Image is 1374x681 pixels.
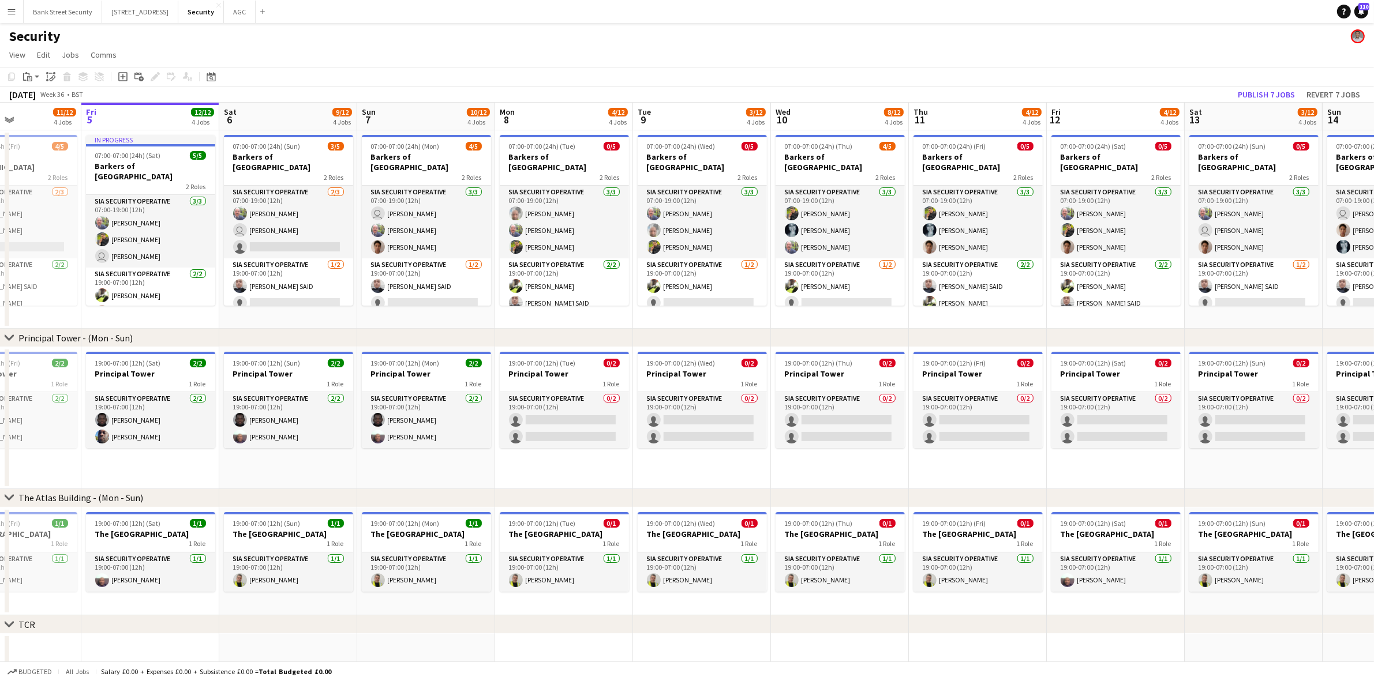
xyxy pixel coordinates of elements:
[37,50,50,60] span: Edit
[1233,87,1300,102] button: Publish 7 jobs
[1358,3,1369,10] span: 110
[224,1,256,23] button: AGC
[24,1,102,23] button: Bank Street Security
[18,619,35,630] div: TCR
[18,332,133,344] div: Principal Tower - (Mon - Sun)
[6,665,54,678] button: Budgeted
[1351,29,1365,43] app-user-avatar: Charles Sandalo
[62,50,79,60] span: Jobs
[91,50,117,60] span: Comms
[259,667,331,676] span: Total Budgeted £0.00
[18,492,143,503] div: The Atlas Building - (Mon - Sun)
[72,90,83,99] div: BST
[57,47,84,62] a: Jobs
[178,1,224,23] button: Security
[1354,5,1368,18] a: 110
[101,667,331,676] div: Salary £0.00 + Expenses £0.00 + Subsistence £0.00 =
[86,47,121,62] a: Comms
[38,90,67,99] span: Week 36
[18,668,52,676] span: Budgeted
[102,1,178,23] button: [STREET_ADDRESS]
[63,667,91,676] span: All jobs
[32,47,55,62] a: Edit
[5,47,30,62] a: View
[9,89,36,100] div: [DATE]
[9,28,61,45] h1: Security
[9,50,25,60] span: View
[1302,87,1365,102] button: Revert 7 jobs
